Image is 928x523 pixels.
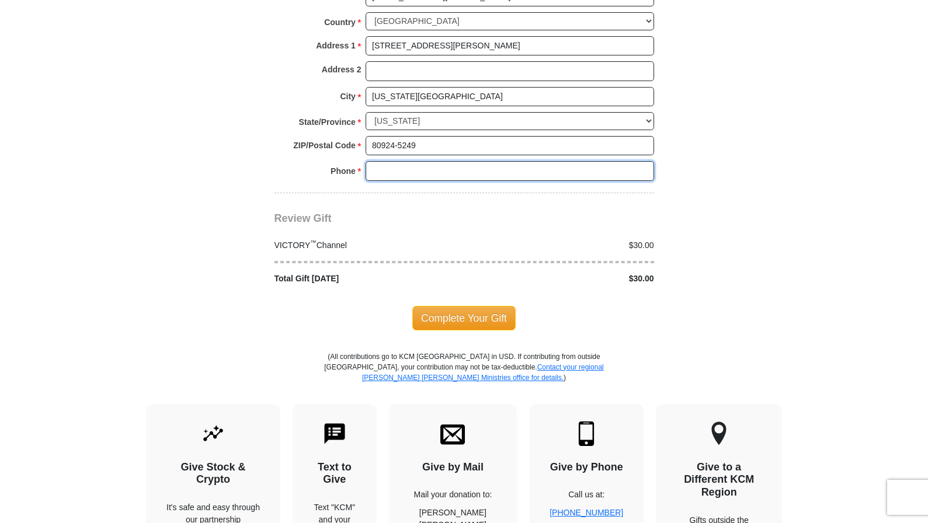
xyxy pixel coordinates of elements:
h4: Give Stock & Crypto [166,461,260,486]
p: Mail your donation to: [409,489,497,501]
strong: State/Province [299,114,356,130]
span: Review Gift [274,212,332,224]
h4: Give by Mail [409,461,497,474]
p: Call us at: [550,489,623,501]
img: mobile.svg [574,421,599,446]
h4: Text to Give [313,461,356,486]
strong: City [340,88,355,104]
span: Complete Your Gift [412,306,516,330]
strong: Phone [331,163,356,179]
strong: ZIP/Postal Code [293,137,356,154]
div: $30.00 [464,273,661,285]
div: $30.00 [464,239,661,252]
a: Contact your regional [PERSON_NAME] [PERSON_NAME] Ministries office for details. [362,363,604,382]
img: give-by-stock.svg [201,421,225,446]
p: (All contributions go to KCM [GEOGRAPHIC_DATA] in USD. If contributing from outside [GEOGRAPHIC_D... [324,351,604,404]
strong: Address 1 [316,37,356,54]
strong: Address 2 [322,61,362,78]
img: envelope.svg [440,421,465,446]
img: other-region [711,421,727,446]
h4: Give to a Different KCM Region [676,461,762,499]
h4: Give by Phone [550,461,623,474]
sup: ™ [310,239,317,246]
div: VICTORY Channel [268,239,464,252]
div: Total Gift [DATE] [268,273,464,285]
strong: Country [324,14,356,30]
img: text-to-give.svg [322,421,347,446]
a: [PHONE_NUMBER] [550,508,623,517]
